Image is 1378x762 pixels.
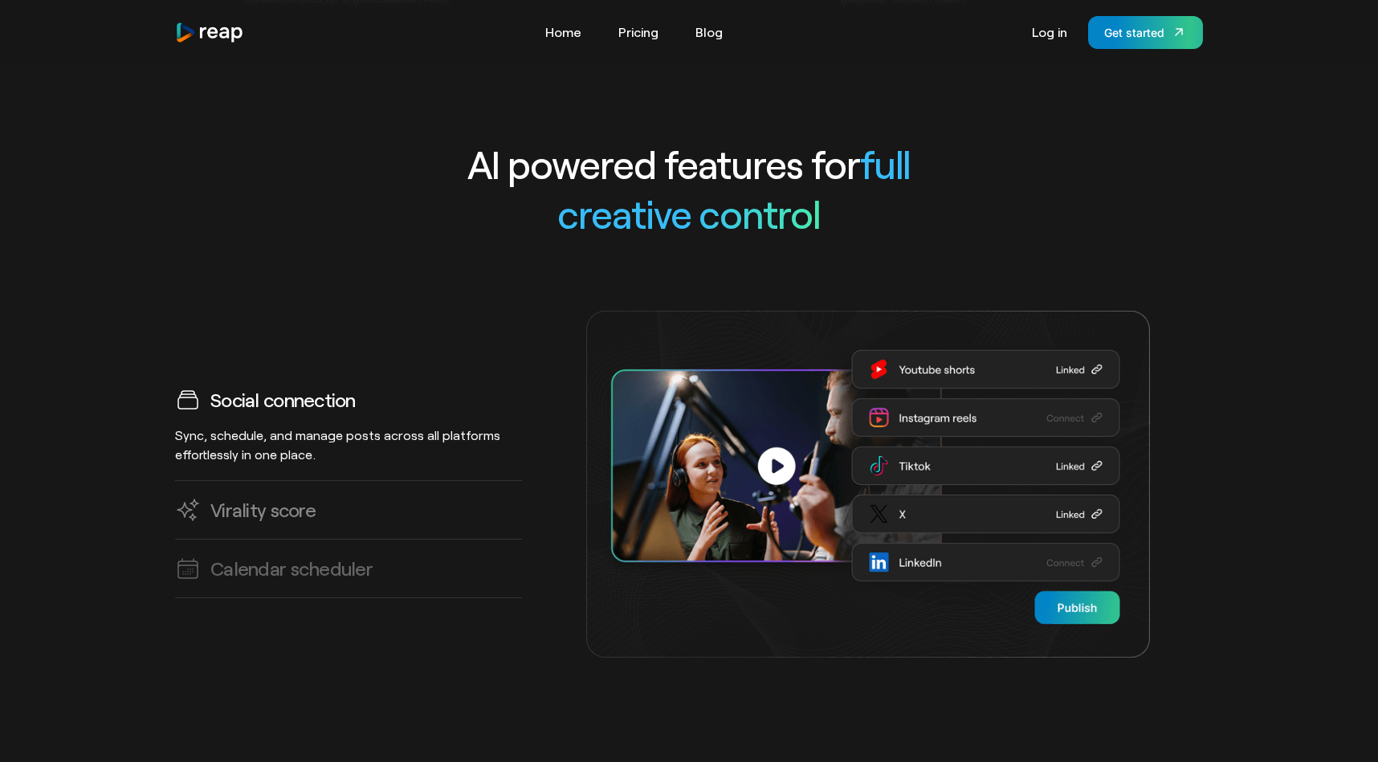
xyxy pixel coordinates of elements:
img: Social Connection [586,311,1150,658]
a: Log in [1024,19,1075,45]
h3: Social connection [210,387,356,412]
a: Pricing [610,19,667,45]
h2: AI powered features for [466,139,912,239]
a: Blog [687,19,731,45]
a: Get started [1088,16,1203,49]
h3: Calendar scheduler [210,556,373,581]
a: home [175,22,244,43]
p: Sync, schedule, and manage posts across all platforms effortlessly in one place. [175,426,522,464]
div: Get started [1104,24,1164,41]
a: Home [537,19,589,45]
h3: Virality score [210,497,316,522]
